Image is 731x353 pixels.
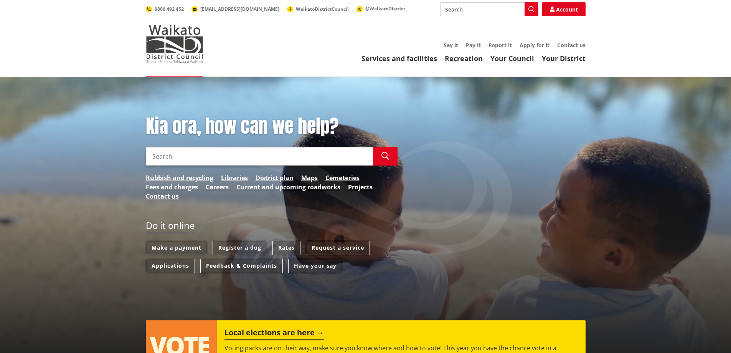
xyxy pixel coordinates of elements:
[542,2,586,16] a: Account
[256,173,294,182] a: District plan
[146,173,213,182] a: Rubbish and recycling
[301,173,318,182] a: Maps
[213,241,267,255] a: Register a dog
[365,5,405,12] span: @WaikatoDistrict
[288,259,342,273] a: Have your say
[287,6,349,12] a: WaikatoDistrictCouncil
[445,54,483,63] a: Recreation
[236,182,340,192] a: Current and upcoming roadworks
[206,182,229,192] a: Careers
[356,5,405,12] a: @WaikatoDistrict
[155,6,184,12] span: 0800 492 452
[440,2,538,16] input: Search input
[146,25,203,63] img: Waikato District Council - Te Kaunihera aa Takiwaa o Waikato
[224,328,324,340] h2: Local elections are here
[488,41,512,49] a: Report it
[146,192,179,201] a: Contact us
[348,182,373,192] a: Projects
[361,54,437,63] a: Services and facilities
[200,259,283,273] a: Feedback & Complaints
[325,173,360,182] a: Cemeteries
[146,147,373,166] input: Search input
[146,182,198,192] a: Fees and charges
[191,6,279,12] a: [EMAIL_ADDRESS][DOMAIN_NAME]
[520,41,549,49] a: Apply for it
[466,41,481,49] a: Pay it
[146,259,195,273] a: Applications
[146,6,184,12] a: 0800 492 452
[272,241,300,255] a: Rates
[146,241,207,255] a: Make a payment
[296,6,349,12] span: WaikatoDistrictCouncil
[444,41,458,49] a: Say it
[306,241,370,255] a: Request a service
[490,54,534,63] a: Your Council
[146,115,398,138] h1: Kia ora, how can we help?
[200,6,279,12] span: [EMAIL_ADDRESS][DOMAIN_NAME]
[221,173,248,182] a: Libraries
[542,54,586,63] a: Your District
[557,41,586,49] a: Contact us
[146,220,195,234] h2: Do it online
